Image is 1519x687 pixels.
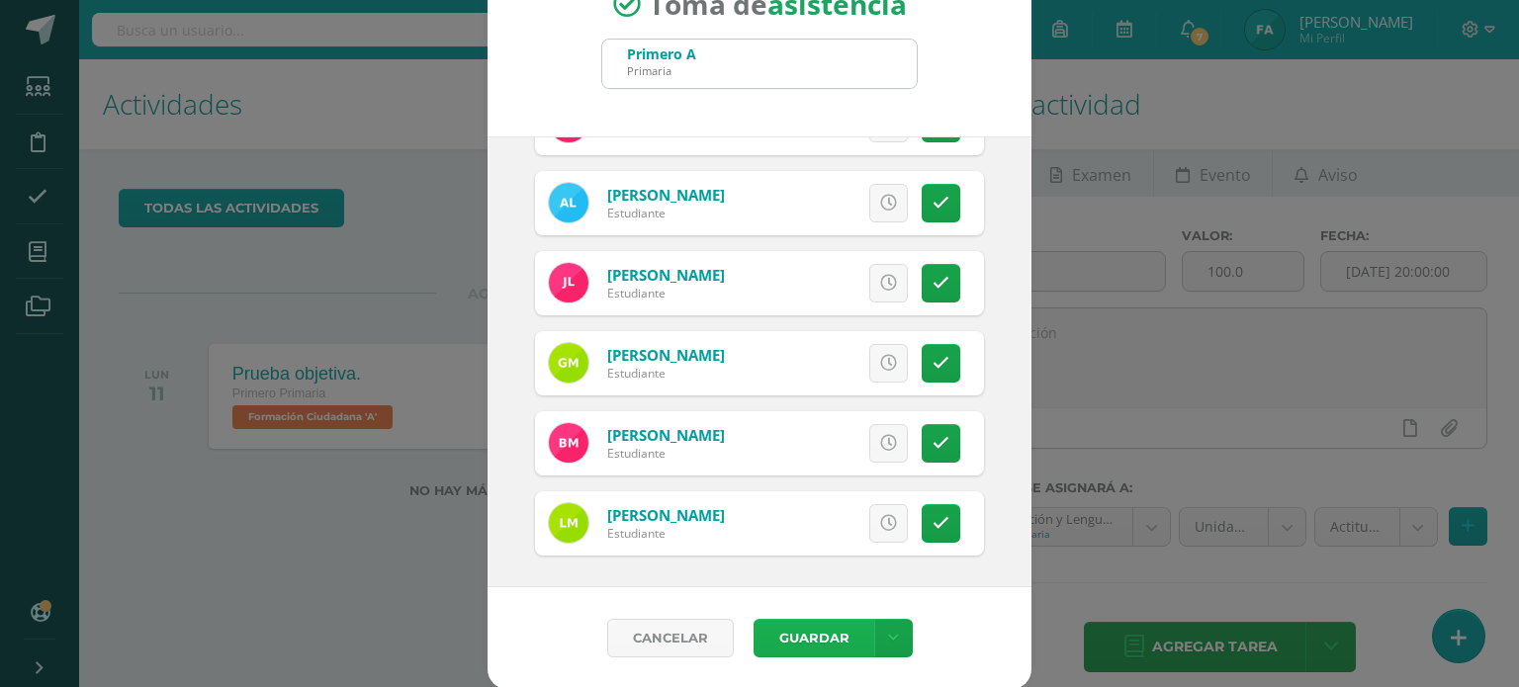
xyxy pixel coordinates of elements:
[607,185,725,205] a: [PERSON_NAME]
[607,425,725,445] a: [PERSON_NAME]
[627,44,696,63] div: Primero A
[775,425,830,462] span: Excusa
[607,205,725,221] div: Estudiante
[607,505,725,525] a: [PERSON_NAME]
[549,263,588,302] img: df1d1516a7501d0401a4d7d05e4d0bc7.png
[607,445,725,462] div: Estudiante
[607,265,725,285] a: [PERSON_NAME]
[754,619,874,657] button: Guardar
[549,423,588,463] img: 73300548ea71700d7fb08d2994a2e3b8.png
[549,343,588,383] img: 3a5ff2eb7416b2f5499fc10b5fd4c035.png
[775,185,830,221] span: Excusa
[607,619,734,657] a: Cancelar
[775,265,830,301] span: Excusa
[549,183,588,222] img: d536bcdbf14437df84f8e39cd28a0d3f.png
[607,525,725,542] div: Estudiante
[607,285,725,301] div: Estudiante
[627,63,696,78] div: Primaria
[602,40,917,88] input: Busca un grado o sección aquí...
[775,345,830,382] span: Excusa
[607,365,725,382] div: Estudiante
[607,345,725,365] a: [PERSON_NAME]
[775,505,830,542] span: Excusa
[549,503,588,543] img: 082e374331d17713b0938bf3dd1ff984.png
